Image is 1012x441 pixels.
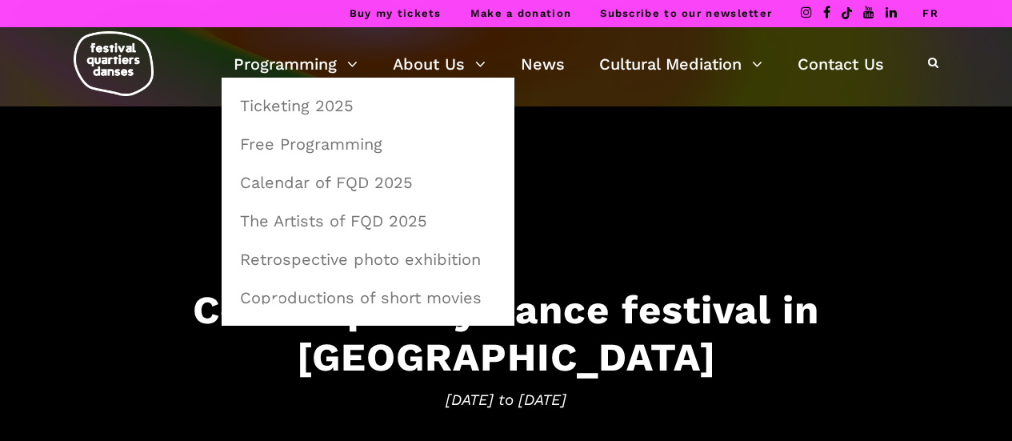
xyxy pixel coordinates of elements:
a: Cultural Mediation [599,50,762,78]
a: Coproductions of short movies [230,279,506,316]
a: About Us [393,50,486,78]
a: FR [922,7,938,19]
a: Contact Us [798,50,884,78]
h3: Contemporary dance festival in [GEOGRAPHIC_DATA] [16,286,996,380]
img: logo-fqd-med [74,31,154,96]
span: [DATE] to [DATE] [16,388,996,412]
a: Programming [234,50,358,78]
a: Calendar of FQD 2025 [230,164,506,201]
a: The Artists of FQD 2025 [230,202,506,239]
a: Subscribe to our newsletter [600,7,772,19]
a: News [521,50,565,78]
a: Make a donation [470,7,572,19]
a: Buy my tickets [350,7,442,19]
a: Retrospective photo exhibition [230,241,506,278]
a: Free Programming [230,126,506,162]
a: Ticketing 2025 [230,87,506,124]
